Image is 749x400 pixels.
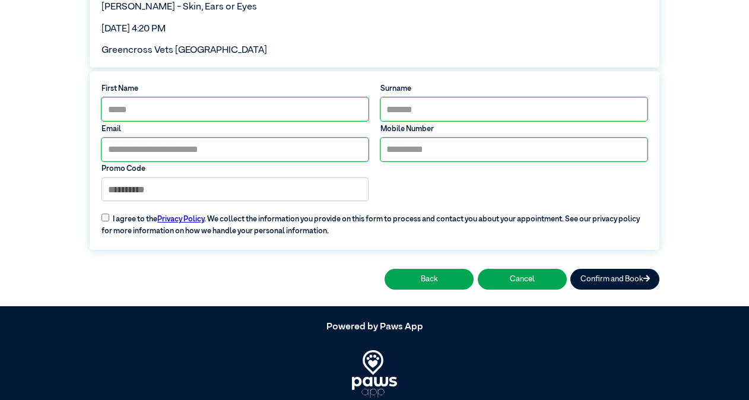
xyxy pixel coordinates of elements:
[352,350,398,398] img: PawsApp
[101,24,166,34] span: [DATE] 4:20 PM
[90,322,659,333] h5: Powered by Paws App
[101,163,369,174] label: Promo Code
[157,215,204,223] a: Privacy Policy
[101,46,267,55] span: Greencross Vets [GEOGRAPHIC_DATA]
[570,269,659,290] button: Confirm and Book
[101,2,257,12] span: [PERSON_NAME] - Skin, Ears or Eyes
[478,269,567,290] button: Cancel
[101,123,369,135] label: Email
[385,269,474,290] button: Back
[101,214,109,221] input: I agree to thePrivacy Policy. We collect the information you provide on this form to process and ...
[101,83,369,94] label: First Name
[380,83,648,94] label: Surname
[380,123,648,135] label: Mobile Number
[96,207,653,237] label: I agree to the . We collect the information you provide on this form to process and contact you a...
